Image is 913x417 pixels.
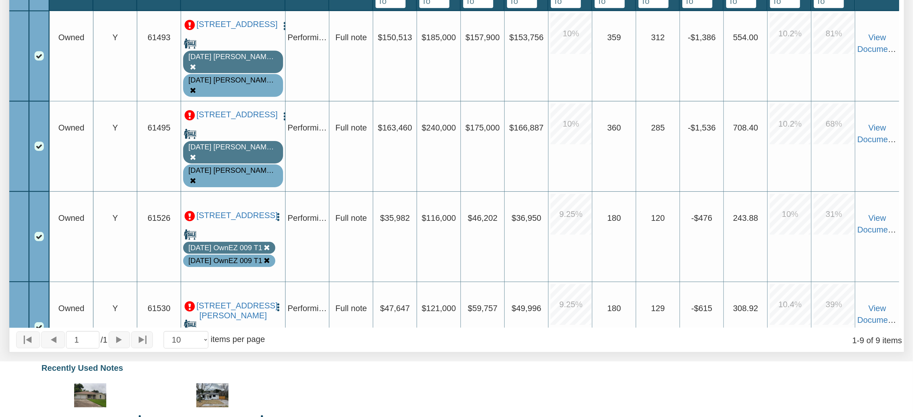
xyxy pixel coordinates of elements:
[688,123,716,132] span: -$1,536
[189,75,278,85] div: Note is contained in the pool 8-21-25 Mixon 001 T1
[509,123,544,132] span: $166,887
[35,142,44,151] div: Row 2, Row Selection Checkbox
[651,32,665,42] span: 312
[189,243,262,253] div: Note labeled as 8-26-25 OwnEZ 009 T1
[380,213,410,222] span: $35,982
[184,37,196,50] img: for_sale.png
[184,127,196,140] img: for_sale.png
[101,335,103,344] abbr: of
[335,303,367,313] span: Full note
[184,318,196,331] img: for_sale.png
[189,52,278,62] div: Note labeled as 8-21-25 Mixon 001 T1
[184,228,196,241] img: for_sale.png
[378,123,412,132] span: $163,460
[189,165,278,176] div: Note is contained in the pool 8-21-25 Mixon 001 T1
[288,213,328,222] span: Performing
[380,303,410,313] span: $47,647
[551,194,591,235] div: 9.25
[852,336,902,345] span: 1 9 of 9 items
[814,13,854,54] div: 81.0
[691,213,712,222] span: -$476
[288,123,328,132] span: Performing
[770,103,811,144] div: 10.2
[280,111,290,121] img: cell-menu.png
[280,19,290,31] button: Press to open the note menu
[814,103,854,144] div: 68.0
[466,123,500,132] span: $175,000
[378,32,412,42] span: $150,513
[651,213,665,222] span: 120
[857,303,899,324] a: View Documents
[509,32,544,42] span: $153,756
[288,32,328,42] span: Performing
[148,303,171,313] span: 61530
[551,103,591,144] div: 10.0
[41,331,65,348] button: Page back
[35,322,44,331] div: Row 4, Row Selection Checkbox
[196,19,276,29] a: 712 Ave M, S. Houston, TX, 77587
[814,194,854,235] div: 31.0
[814,284,854,325] div: 39.0
[74,383,106,407] img: 574465
[857,336,860,345] abbr: through
[733,213,758,222] span: 243.88
[35,51,44,61] div: Row 1, Row Selection Checkbox
[422,213,456,222] span: $116,000
[35,232,44,241] div: Row 3, Row Selection Checkbox
[196,110,276,120] a: 7118 Heron, Houston, TX, 77087
[335,32,367,42] span: Full note
[551,284,591,325] div: 9.25
[148,32,171,42] span: 61493
[733,123,758,132] span: 708.40
[189,142,278,152] div: Note labeled as 8-21-25 Mixon 001 T1
[733,303,758,313] span: 308.92
[113,123,118,132] span: Y
[196,301,270,321] a: 3526 East Morris Street, Indianapolis, IN, 46203
[16,331,40,348] button: Page to first
[109,331,130,348] button: Page forward
[335,123,367,132] span: Full note
[468,303,497,313] span: $59,757
[196,211,270,220] a: 720 North 14th Street, New Castle, IN, 47362
[280,21,290,31] img: cell-menu.png
[688,32,716,42] span: -$1,386
[58,123,84,132] span: Owned
[273,301,283,313] button: Press to open the note menu
[651,303,665,313] span: 129
[422,123,456,132] span: $240,000
[422,32,456,42] span: $185,000
[273,211,283,222] button: Press to open the note menu
[512,213,541,222] span: $36,950
[691,303,712,313] span: -$615
[101,334,107,346] span: 1
[857,32,899,53] a: View Documents
[607,303,621,313] span: 180
[770,194,811,235] div: 10.0
[288,303,328,313] span: Performing
[196,383,228,407] img: 574463
[607,123,621,132] span: 360
[857,123,899,144] a: View Documents
[422,303,456,313] span: $121,000
[189,256,262,266] div: Note is contained in the pool 8-26-25 OwnEZ 009 T1
[733,32,758,42] span: 554.00
[58,213,84,222] span: Owned
[273,212,283,222] img: cell-menu.png
[15,359,898,377] div: Recently Used Notes
[131,331,153,348] button: Page to last
[113,32,118,42] span: Y
[58,303,84,313] span: Owned
[607,213,621,222] span: 180
[512,303,541,313] span: $49,996
[651,123,665,132] span: 285
[211,334,265,344] span: items per page
[607,32,621,42] span: 359
[466,32,500,42] span: $157,900
[280,110,290,121] button: Press to open the note menu
[148,123,171,132] span: 61495
[335,213,367,222] span: Full note
[148,213,171,222] span: 61526
[551,13,591,54] div: 10.0
[468,213,497,222] span: $46,202
[66,331,99,349] input: Selected page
